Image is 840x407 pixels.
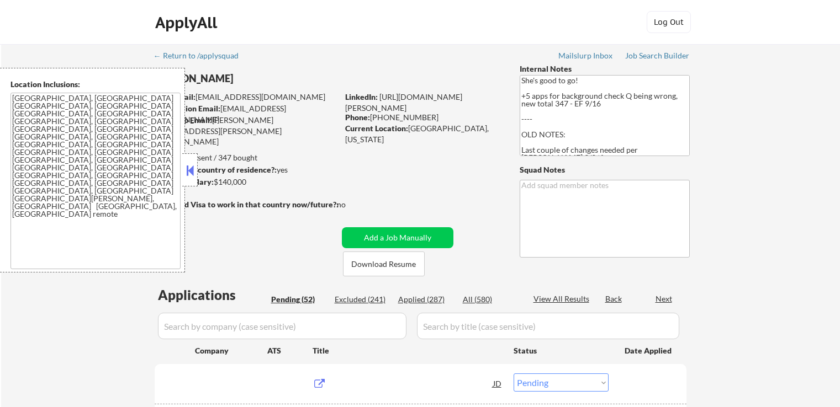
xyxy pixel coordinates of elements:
div: Squad Notes [520,164,690,175]
a: ← Return to /applysquad [154,51,249,62]
a: Mailslurp Inbox [558,51,614,62]
div: $140,000 [154,176,338,188]
div: Company [195,345,267,356]
div: [PERSON_NAME][EMAIL_ADDRESS][PERSON_NAME][DOMAIN_NAME] [155,115,338,147]
strong: Phone: [345,113,370,122]
input: Search by title (case sensitive) [417,313,679,339]
div: 287 sent / 347 bought [154,152,338,163]
input: Search by company (case sensitive) [158,313,406,339]
div: [PERSON_NAME] [155,72,382,85]
strong: Will need Visa to work in that country now/future?: [155,200,339,209]
button: Download Resume [343,251,425,276]
div: yes [154,164,335,175]
a: [URL][DOMAIN_NAME][PERSON_NAME] [345,92,462,113]
div: Next [656,293,673,304]
div: [EMAIL_ADDRESS][DOMAIN_NAME] [155,103,338,125]
strong: LinkedIn: [345,92,378,101]
div: no [337,199,368,210]
div: Job Search Builder [625,52,690,60]
strong: Can work in country of residence?: [154,165,277,174]
div: Title [313,345,503,356]
div: Pending (52) [271,294,326,305]
div: Mailslurp Inbox [558,52,614,60]
div: Status [514,340,609,360]
div: [PHONE_NUMBER] [345,112,501,123]
div: Date Applied [625,345,673,356]
div: View All Results [533,293,593,304]
div: All (580) [463,294,518,305]
div: Excluded (241) [335,294,390,305]
button: Add a Job Manually [342,227,453,248]
div: Back [605,293,623,304]
div: ATS [267,345,313,356]
div: Applied (287) [398,294,453,305]
a: Job Search Builder [625,51,690,62]
div: [EMAIL_ADDRESS][DOMAIN_NAME] [155,92,338,103]
button: Log Out [647,11,691,33]
div: Internal Notes [520,63,690,74]
div: JD [492,373,503,393]
div: Location Inclusions: [10,79,181,90]
div: ← Return to /applysquad [154,52,249,60]
div: ApplyAll [155,13,220,32]
div: [GEOGRAPHIC_DATA], [US_STATE] [345,123,501,144]
div: Applications [158,288,267,302]
strong: Current Location: [345,124,408,133]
